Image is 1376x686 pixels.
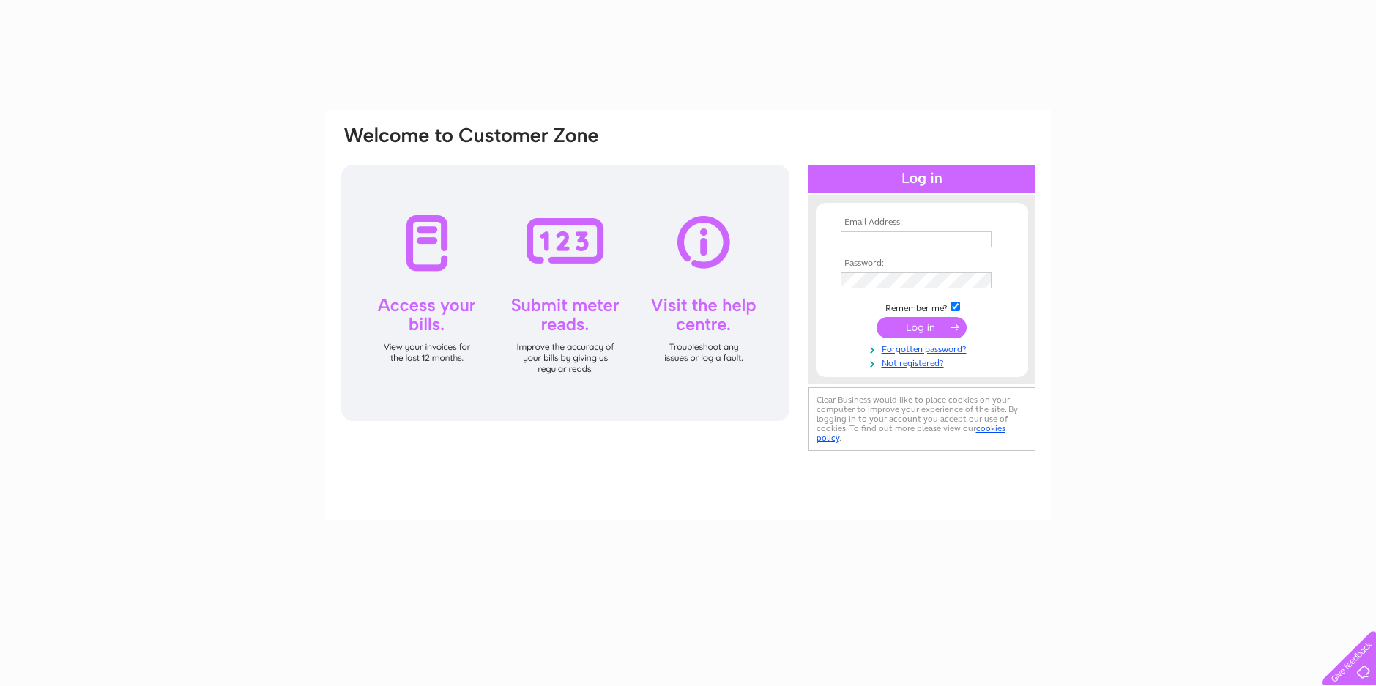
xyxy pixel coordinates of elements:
[877,317,967,338] input: Submit
[837,258,1007,269] th: Password:
[808,387,1035,451] div: Clear Business would like to place cookies on your computer to improve your experience of the sit...
[817,423,1005,443] a: cookies policy
[841,341,1007,355] a: Forgotten password?
[837,299,1007,314] td: Remember me?
[841,355,1007,369] a: Not registered?
[837,217,1007,228] th: Email Address:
